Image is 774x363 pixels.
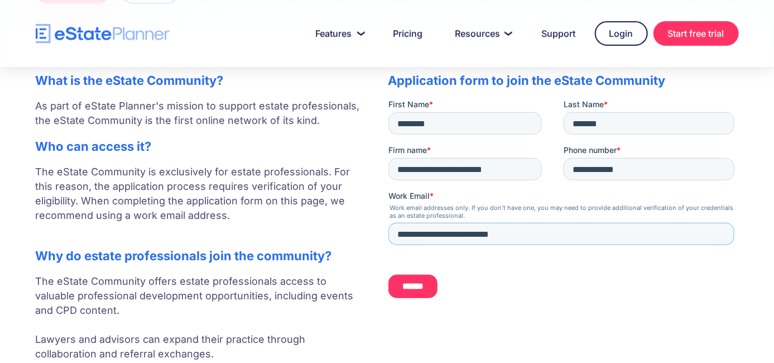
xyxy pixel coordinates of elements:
a: Start free trial [653,21,739,46]
h2: Application form to join the eState Community [388,73,739,88]
h2: Why do estate professionals join the community? [36,249,366,263]
p: The eState Community is exclusively for estate professionals. For this reason, the application pr... [36,165,366,237]
a: Resources [442,22,523,45]
iframe: Form 0 [388,99,739,307]
a: Features [302,22,374,45]
p: As part of eState Planner's mission to support estate professionals, the eState Community is the ... [36,99,366,128]
h2: Who can access it? [36,139,366,154]
a: home [36,24,170,44]
a: Pricing [380,22,436,45]
a: Login [595,21,648,46]
a: Support [528,22,589,45]
h2: What is the eState Community? [36,73,366,88]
